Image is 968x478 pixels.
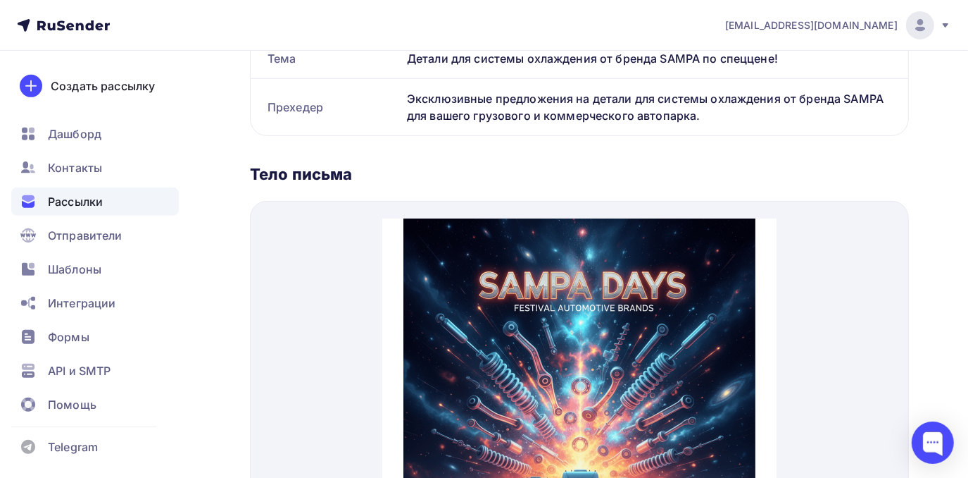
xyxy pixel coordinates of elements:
div: Прехедер [251,79,401,135]
a: Контакты [11,154,179,182]
span: Дашборд [48,125,101,142]
a: [EMAIL_ADDRESS][DOMAIN_NAME] [725,11,951,39]
div: Эксклюзивные предложения на детали для системы охлаждения от бренда SAMPA для вашего грузового и ... [401,79,908,135]
a: Шаблоны [11,255,179,283]
span: Отправители [48,227,122,244]
span: Интеграции [48,295,115,312]
span: Telegram [48,439,98,455]
a: Дашборд [11,120,179,148]
a: Формы [11,323,179,351]
a: Рассылки [11,188,179,216]
span: Контакты [48,159,102,176]
div: Тема [251,39,401,78]
span: API и SMTP [48,362,111,379]
span: Шаблоны [48,261,101,278]
span: Рассылки [48,193,103,210]
div: Создать рассылку [51,78,155,94]
div: Тело письма [250,164,909,184]
div: Детали для системы охлаждения от бренда SAMPA по спеццене! [401,39,908,78]
span: Помощь [48,396,96,413]
a: Отправители [11,221,179,250]
span: Формы [48,329,89,345]
span: [EMAIL_ADDRESS][DOMAIN_NAME] [725,18,898,32]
